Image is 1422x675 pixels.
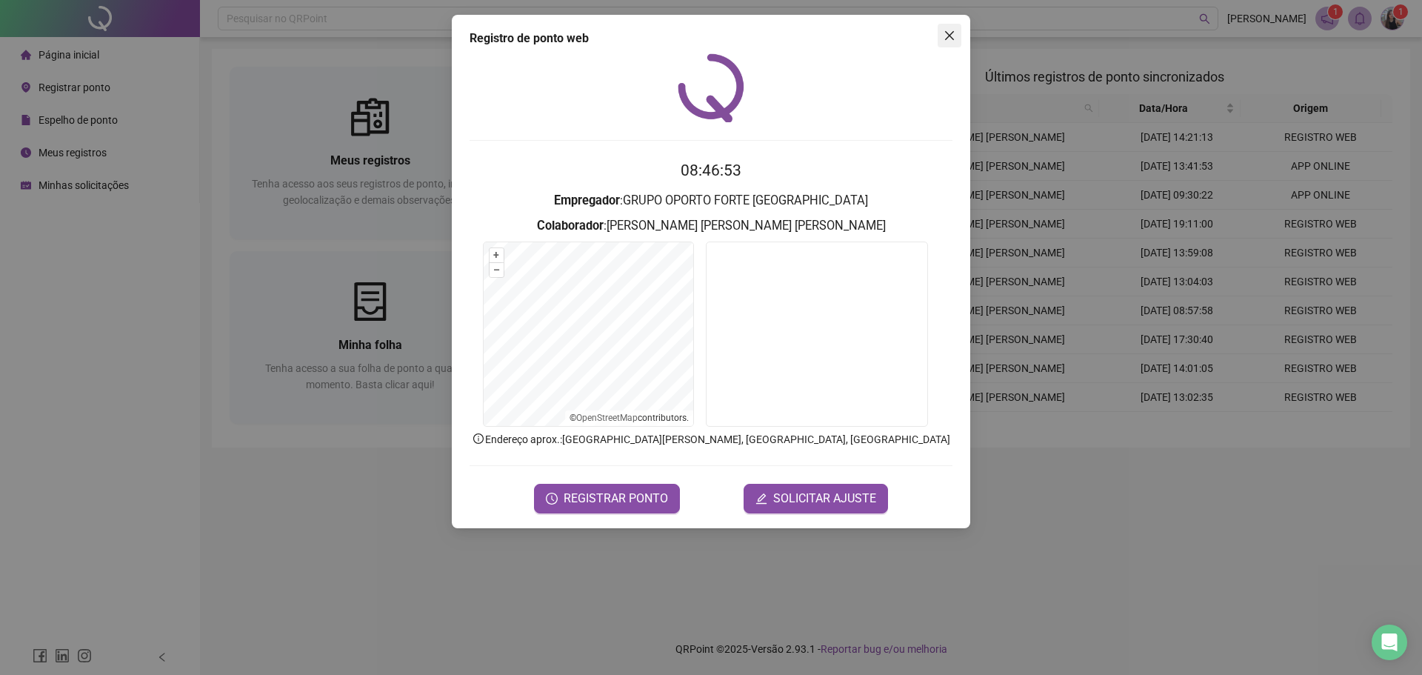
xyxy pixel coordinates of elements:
[678,53,744,122] img: QRPoint
[944,30,955,41] span: close
[472,432,485,445] span: info-circle
[470,431,952,448] p: Endereço aprox. : [GEOGRAPHIC_DATA][PERSON_NAME], [GEOGRAPHIC_DATA], [GEOGRAPHIC_DATA]
[744,484,888,513] button: editSOLICITAR AJUSTE
[537,219,604,233] strong: Colaborador
[681,162,741,179] time: 08:46:53
[554,193,620,207] strong: Empregador
[1372,625,1407,660] div: Open Intercom Messenger
[938,24,961,47] button: Close
[534,484,680,513] button: REGISTRAR PONTO
[570,413,689,423] li: © contributors.
[470,30,952,47] div: Registro de ponto web
[546,493,558,505] span: clock-circle
[490,248,504,262] button: +
[564,490,668,508] span: REGISTRAR PONTO
[755,493,767,505] span: edit
[490,263,504,277] button: –
[773,490,876,508] span: SOLICITAR AJUSTE
[576,413,638,423] a: OpenStreetMap
[470,191,952,210] h3: : GRUPO OPORTO FORTE [GEOGRAPHIC_DATA]
[470,216,952,236] h3: : [PERSON_NAME] [PERSON_NAME] [PERSON_NAME]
